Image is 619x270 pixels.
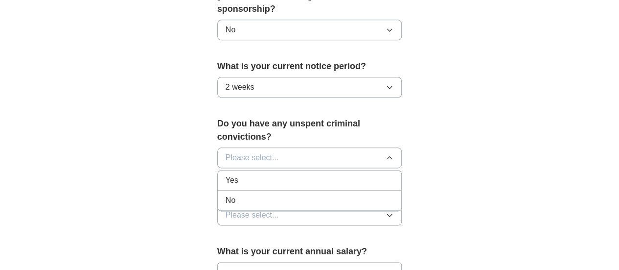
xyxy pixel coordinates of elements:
span: 2 weeks [226,81,254,93]
button: Please select... [217,205,402,225]
span: Please select... [226,152,279,164]
button: 2 weeks [217,77,402,98]
label: What is your current annual salary? [217,245,402,258]
span: Yes [226,174,238,186]
button: No [217,20,402,40]
label: Do you have any unspent criminal convictions? [217,117,402,144]
button: Please select... [217,147,402,168]
label: What is your current notice period? [217,60,402,73]
span: No [226,24,235,36]
span: No [226,195,235,206]
span: Please select... [226,209,279,221]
